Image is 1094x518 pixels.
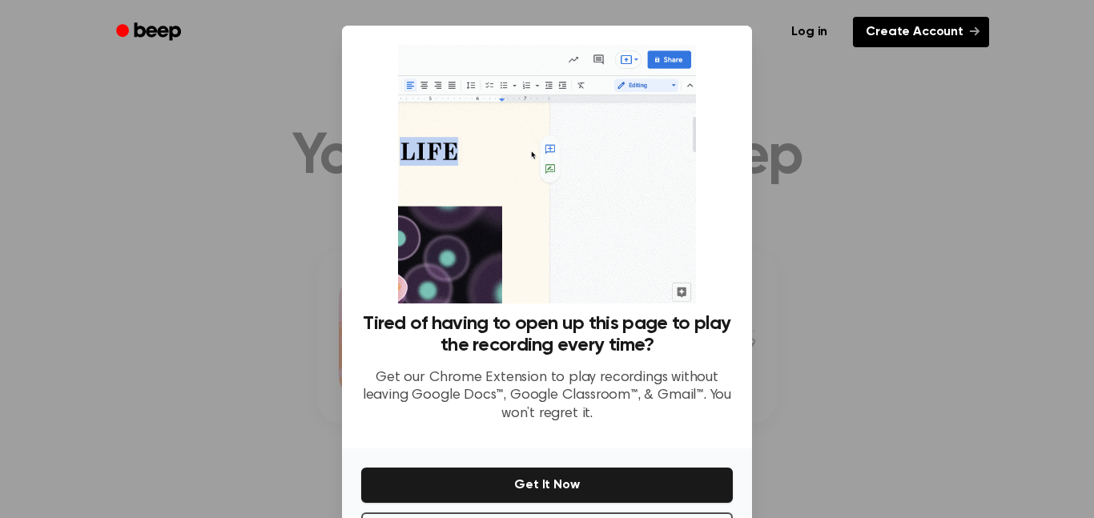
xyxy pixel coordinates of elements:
img: Beep extension in action [398,45,695,303]
h3: Tired of having to open up this page to play the recording every time? [361,313,733,356]
p: Get our Chrome Extension to play recordings without leaving Google Docs™, Google Classroom™, & Gm... [361,369,733,424]
a: Beep [105,17,195,48]
button: Get It Now [361,468,733,503]
a: Log in [775,14,843,50]
a: Create Account [853,17,989,47]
